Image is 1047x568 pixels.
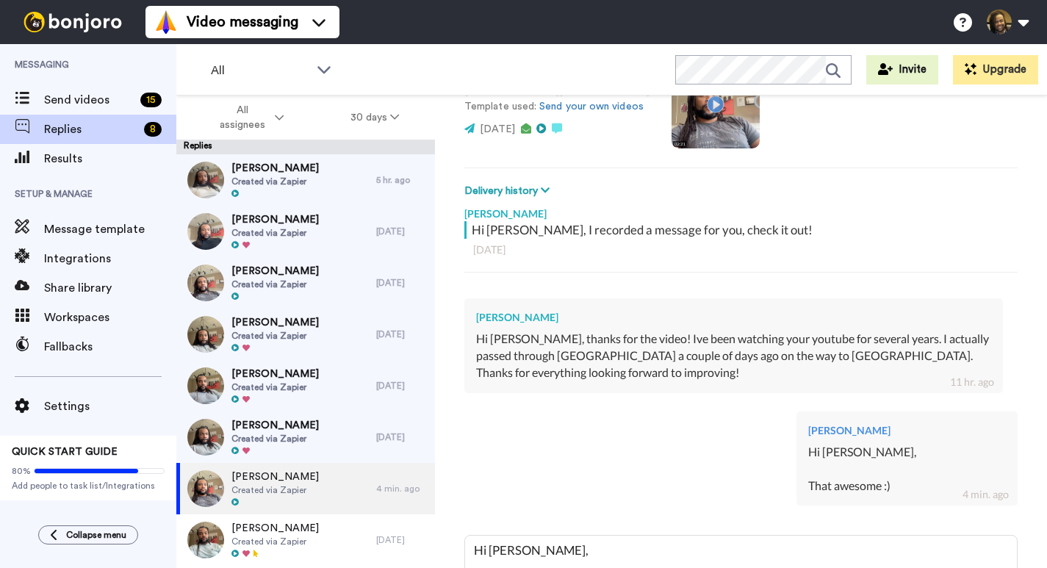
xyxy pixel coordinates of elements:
span: [PERSON_NAME] [231,161,319,176]
div: [DATE] [376,380,428,392]
span: Results [44,150,176,168]
img: vm-color.svg [154,10,178,34]
span: [PERSON_NAME] [231,367,319,381]
div: [DATE] [473,242,1009,257]
div: [PERSON_NAME] [808,423,1006,438]
p: [EMAIL_ADDRESS][DOMAIN_NAME] Template used: [464,84,650,115]
button: Collapse menu [38,525,138,544]
div: [PERSON_NAME] [464,199,1018,221]
img: 6310aab0-a128-4a80-9abd-60b83d254cf3-thumb.jpg [187,265,224,301]
a: [PERSON_NAME]Created via Zapier4 min. ago [176,463,435,514]
span: [PERSON_NAME] [231,521,319,536]
div: 11 hr. ago [950,375,994,389]
a: [PERSON_NAME]Created via Zapier[DATE] [176,206,435,257]
span: [PERSON_NAME] [231,315,319,330]
span: Message template [44,220,176,238]
span: [PERSON_NAME] [231,212,319,227]
img: bj-logo-header-white.svg [18,12,128,32]
button: Delivery history [464,183,554,199]
span: [PERSON_NAME] [231,470,319,484]
div: Replies [176,140,435,154]
span: [DATE] [480,124,515,134]
img: e3c69a84-f8a4-48a4-aabb-5628fec35d4e-thumb.jpg [187,162,224,198]
span: 80% [12,465,31,477]
span: Created via Zapier [231,227,319,239]
span: Created via Zapier [231,433,319,445]
span: Created via Zapier [231,278,319,290]
span: Add people to task list/Integrations [12,480,165,492]
span: Created via Zapier [231,484,319,496]
div: [DATE] [376,431,428,443]
div: 8 [144,122,162,137]
a: [PERSON_NAME]Created via Zapier[DATE] [176,411,435,463]
img: eec86897-0adc-4937-add6-6c4d2a00ee99-thumb.jpg [187,213,224,250]
span: QUICK START GUIDE [12,447,118,457]
div: [PERSON_NAME] [476,310,991,325]
button: All assignees [179,97,317,138]
div: 4 min. ago [963,487,1009,502]
span: Fallbacks [44,338,176,356]
a: [PERSON_NAME]Created via Zapier[DATE] [176,360,435,411]
span: Send videos [44,91,134,109]
a: Send your own videos [539,101,644,112]
img: 438439f4-27b7-4d7a-a13b-65a2a5cb7eaf-thumb.jpg [187,470,224,507]
a: [PERSON_NAME]Created via Zapier[DATE] [176,514,435,566]
div: Hi [PERSON_NAME], thanks for the video! Ive been watching your youtube for several years. I actua... [476,331,991,381]
div: Hi [PERSON_NAME], I recorded a message for you, check it out! [472,221,1014,239]
div: [DATE] [376,328,428,340]
span: [PERSON_NAME] [231,264,319,278]
span: Settings [44,398,176,415]
span: Integrations [44,250,176,267]
div: [DATE] [376,277,428,289]
span: Video messaging [187,12,298,32]
span: Created via Zapier [231,536,319,547]
button: Upgrade [953,55,1038,85]
div: [DATE] [376,534,428,546]
div: [DATE] [376,226,428,237]
span: All [211,62,309,79]
div: 5 hr. ago [376,174,428,186]
span: Created via Zapier [231,176,319,187]
div: 4 min. ago [376,483,428,495]
button: Invite [866,55,938,85]
a: [PERSON_NAME]Created via Zapier5 hr. ago [176,154,435,206]
span: [PERSON_NAME] [231,418,319,433]
span: Share library [44,279,176,297]
div: Hi [PERSON_NAME], That awesome :) [808,444,1006,495]
a: [PERSON_NAME]Created via Zapier[DATE] [176,309,435,360]
span: Collapse menu [66,529,126,541]
span: Created via Zapier [231,381,319,393]
a: [PERSON_NAME]Created via Zapier[DATE] [176,257,435,309]
span: Created via Zapier [231,330,319,342]
img: a83bb9c2-eb9a-4d64-b212-52288ea853cc-thumb.jpg [187,419,224,456]
div: 15 [140,93,162,107]
span: All assignees [212,103,272,132]
span: Workspaces [44,309,176,326]
span: Replies [44,121,138,138]
img: a5f1bb91-c32d-4685-9bbf-45989382fef4-thumb.jpg [187,316,224,353]
button: 30 days [317,104,433,131]
img: 721eb788-2d3c-4b64-b67e-44f5d6203017-thumb.jpg [187,367,224,404]
img: 64cd9dc1-4f4a-41d2-9dfb-45bee1a21e7e-thumb.jpg [187,522,224,558]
